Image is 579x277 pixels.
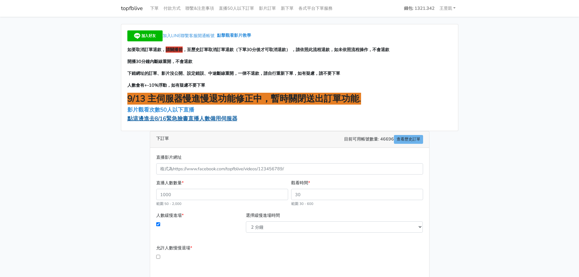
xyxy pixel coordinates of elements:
[394,135,423,144] a: 查看歷史訂單
[156,163,423,175] input: 格式為https://www.facebook.com/topfblive/videos/123456789/
[166,47,183,53] span: 請關播前
[296,2,335,14] a: 各式平台下單服務
[150,131,429,148] div: 下訂單
[156,154,182,161] label: 直播影片網址
[257,2,278,14] a: 影片訂單
[127,30,163,41] img: 加入好友
[278,2,296,14] a: 新下單
[156,189,288,200] input: 1000
[127,58,192,64] span: 開播30分鐘內斷線重開，不會退款
[156,179,184,186] label: 直播人數數量
[160,106,194,113] span: 50人以下直播
[127,70,340,76] span: 下錯網址的訂單、影片沒公開、設定錯誤、中途斷線重開，一律不退款，請自行重新下單，如有疑慮，請不要下單
[127,93,361,105] span: 9/13 主伺服器慢進慢退功能修正中，暫時關閉送出訂單功能.
[437,2,458,14] a: 王昱凱
[156,201,181,206] small: 範圍 50 - 2,000
[127,47,166,53] span: 如要取消訂單退款，
[156,244,192,251] label: 允許人數慢慢退場
[161,2,183,14] a: 付款方式
[163,33,215,39] span: 加入LINE聯繫客服開通帳號
[291,189,423,200] input: 30
[291,201,313,206] small: 範圍 30 - 600
[404,5,435,11] strong: 錢包: 1321.342
[183,47,389,53] span: ，至歷史訂單取消訂單退款（下單30分後才可取消退款） ，請依照此流程退款，如未依照流程操作，不會退款
[127,115,237,122] a: 點這邊進去8/16緊急臉書直播人數備用伺服器
[121,2,143,14] a: topfblive
[217,33,251,39] a: 點擊觀看影片教學
[291,179,310,186] label: 觀看時間
[156,212,184,219] label: 人數緩慢進場
[127,82,205,88] span: 人數會有+-10%浮動，如有疑慮不要下單
[148,2,161,14] a: 下單
[127,106,160,113] a: 影片觀看次數
[246,212,280,219] label: 選擇緩慢進場時間
[183,2,216,14] a: 聯繫&注意事項
[216,2,257,14] a: 直播50人以下訂單
[127,33,217,39] a: 加入LINE聯繫客服開通帳號
[344,135,423,144] span: 目前可用帳號數量: 46696
[160,106,196,113] a: 50人以下直播
[402,2,437,14] a: 錢包: 1321.342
